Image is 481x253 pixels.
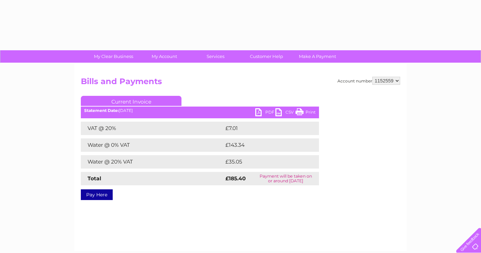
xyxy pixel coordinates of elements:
a: CSV [275,108,296,118]
div: Account number [337,77,400,85]
td: Water @ 0% VAT [81,138,224,152]
a: Services [188,50,243,63]
a: Print [296,108,316,118]
strong: Total [88,175,101,182]
h2: Bills and Payments [81,77,400,89]
a: My Account [137,50,192,63]
a: My Clear Business [86,50,141,63]
a: Make A Payment [290,50,345,63]
a: Customer Help [239,50,294,63]
a: PDF [255,108,275,118]
td: £7.01 [224,122,302,135]
td: VAT @ 20% [81,122,224,135]
td: £35.05 [224,155,305,169]
strong: £185.40 [225,175,246,182]
a: Pay Here [81,189,113,200]
a: Current Invoice [81,96,181,106]
div: [DATE] [81,108,319,113]
td: Payment will be taken on or around [DATE] [252,172,319,185]
td: £143.34 [224,138,307,152]
td: Water @ 20% VAT [81,155,224,169]
b: Statement Date: [84,108,119,113]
